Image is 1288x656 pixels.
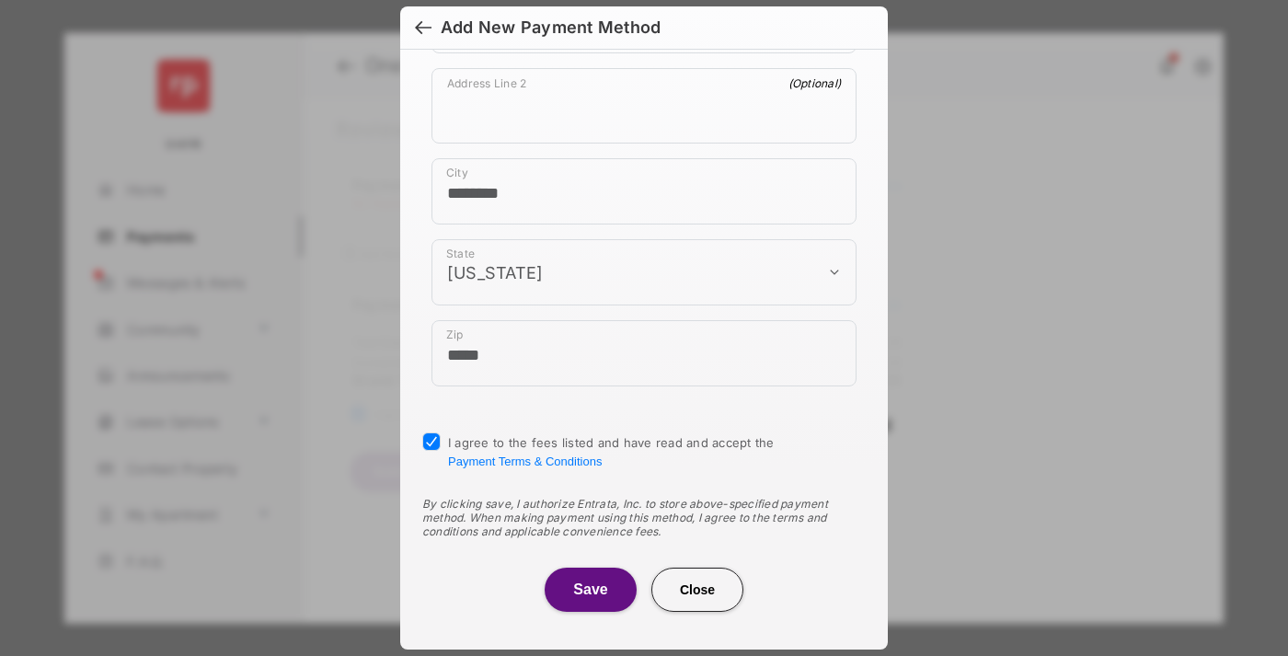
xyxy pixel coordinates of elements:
div: payment_method_screening[postal_addresses][locality] [431,158,857,224]
span: I agree to the fees listed and have read and accept the [448,435,775,468]
button: I agree to the fees listed and have read and accept the [448,455,602,468]
div: payment_method_screening[postal_addresses][postalCode] [431,320,857,386]
button: Close [651,568,743,612]
div: payment_method_screening[postal_addresses][addressLine2] [431,68,857,144]
div: Add New Payment Method [441,17,661,38]
button: Save [545,568,637,612]
div: payment_method_screening[postal_addresses][administrativeArea] [431,239,857,305]
div: By clicking save, I authorize Entrata, Inc. to store above-specified payment method. When making ... [422,497,866,538]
